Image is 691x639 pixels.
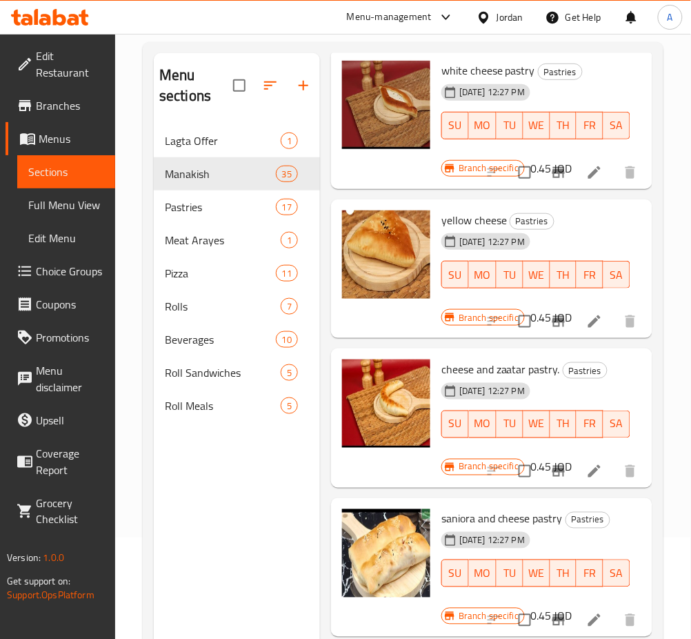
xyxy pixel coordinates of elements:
button: SU [441,261,469,288]
img: white cheese pastry [342,61,430,149]
span: saniora and cheese pastry [441,509,563,529]
button: TH [550,112,577,139]
span: MO [474,115,491,135]
span: Branch specific [453,161,524,175]
div: Lagta Offer1 [154,124,320,157]
div: Pizza11 [154,257,320,290]
button: SU [441,560,469,587]
span: Full Menu View [28,197,104,213]
span: TH [556,265,572,285]
div: Roll Sandwiches5 [154,356,320,389]
button: delete [614,455,647,488]
button: WE [523,560,550,587]
button: FR [577,112,603,139]
span: Pizza [165,265,276,282]
a: Edit menu item [586,463,603,480]
div: items [281,132,298,149]
div: Pastries [510,213,554,230]
div: items [281,397,298,414]
span: Select all sections [225,71,254,100]
span: SA [609,414,625,434]
button: Branch-specific-item [542,305,575,338]
button: Branch-specific-item [542,156,575,189]
span: Menus [39,130,104,147]
div: Beverages10 [154,323,320,356]
div: Pastries17 [154,190,320,224]
span: Edit Restaurant [36,48,104,81]
span: WE [529,564,545,584]
button: TH [550,261,577,288]
span: A [668,10,673,25]
button: delete [614,305,647,338]
button: delete [614,156,647,189]
a: Edit Menu [17,222,115,255]
span: WE [529,115,545,135]
span: 7 [281,300,297,313]
button: delete [614,604,647,637]
span: [DATE] 12:27 PM [454,534,530,547]
div: items [281,232,298,248]
span: Lagta Offer [165,132,281,149]
span: Pastries [165,199,276,215]
span: Sections [28,164,104,180]
span: WE [529,265,545,285]
a: Edit Restaurant [6,39,115,89]
span: Get support on: [7,573,70,591]
button: WE [523,261,550,288]
a: Edit menu item [586,164,603,181]
span: Rolls [165,298,281,315]
a: Support.OpsPlatform [7,587,94,604]
span: Pastries [510,213,554,229]
span: Version: [7,549,41,567]
span: white cheese pastry [441,60,535,81]
button: MO [469,261,497,288]
a: Coverage Report [6,437,115,486]
a: Edit menu item [586,612,603,629]
h2: Menu sections [159,65,233,106]
button: SU [441,112,469,139]
div: Menu-management [347,9,432,26]
span: 1 [281,135,297,148]
button: Branch-specific-item [542,604,575,637]
span: SA [609,564,625,584]
span: 5 [281,366,297,380]
span: Grocery Checklist [36,495,104,528]
span: FR [582,265,598,285]
span: 1.0.0 [43,549,64,567]
span: Manakish [165,166,276,182]
a: Promotions [6,321,115,354]
span: Choice Groups [36,263,104,279]
span: Branch specific [453,311,524,324]
button: TU [497,261,523,288]
button: MO [469,112,497,139]
button: Add section [287,69,320,102]
span: Roll Sandwiches [165,364,281,381]
span: MO [474,265,491,285]
span: Pastries [563,363,607,379]
button: SA [603,112,630,139]
span: Branch specific [453,610,524,623]
span: Coupons [36,296,104,313]
button: TU [497,411,523,438]
button: TU [497,560,523,587]
span: FR [582,564,598,584]
button: Branch-specific-item [542,455,575,488]
span: Pastries [539,64,582,80]
span: Beverages [165,331,276,348]
span: WE [529,414,545,434]
span: Meat Arayes [165,232,281,248]
div: items [276,265,298,282]
span: TH [556,564,572,584]
span: SU [448,115,463,135]
a: Coupons [6,288,115,321]
div: Manakish35 [154,157,320,190]
span: TU [502,265,518,285]
span: 10 [277,333,297,346]
img: cheese and zaatar pastry. [342,360,430,448]
span: Coverage Report [36,445,104,478]
span: Upsell [36,412,104,429]
a: Sections [17,155,115,188]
